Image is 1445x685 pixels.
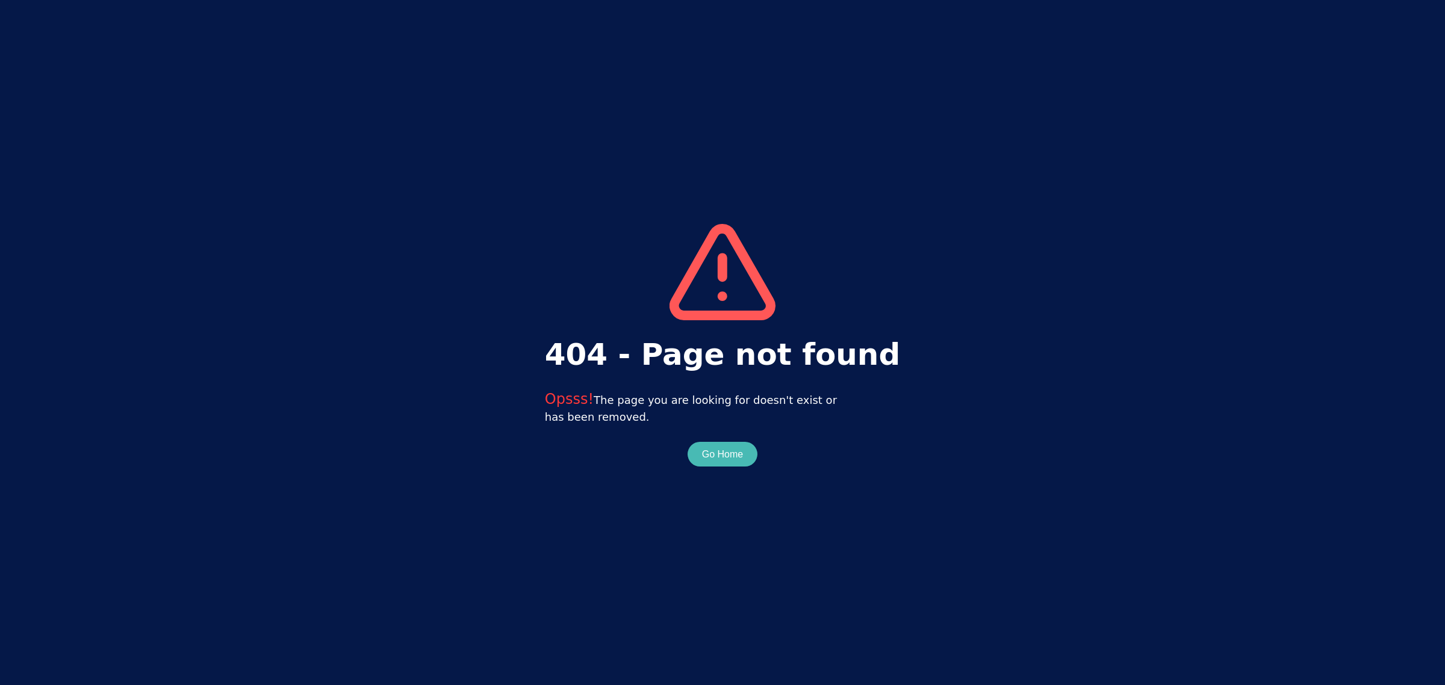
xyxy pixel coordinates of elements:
a: Go Home [688,448,757,460]
button: Go Home [702,447,743,462]
img: svg%3e [670,224,775,320]
h1: 404 - Page not found [545,332,900,377]
span: Opsss! [545,391,594,408]
p: The page you are looking for doesn't exist or has been removed. [545,389,900,426]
